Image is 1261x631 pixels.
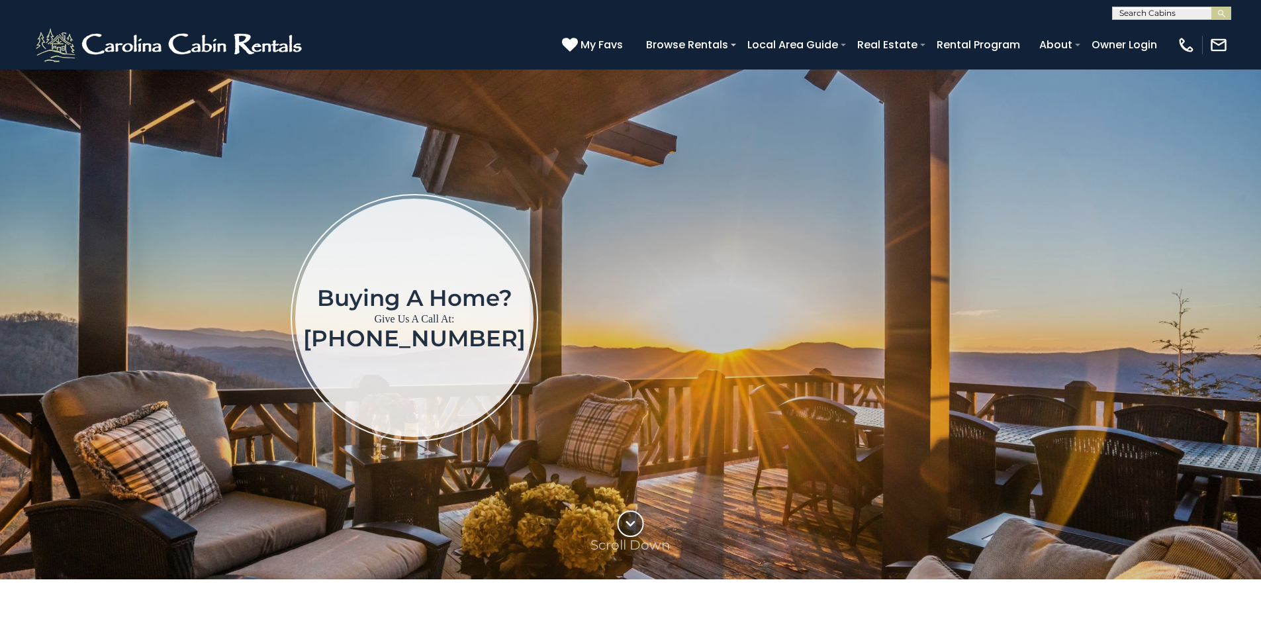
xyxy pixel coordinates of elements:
a: Browse Rentals [639,33,735,56]
img: mail-regular-white.png [1209,36,1228,54]
a: Local Area Guide [741,33,845,56]
a: Owner Login [1085,33,1164,56]
a: Real Estate [851,33,924,56]
h1: Buying a home? [303,286,526,310]
p: Give Us A Call At: [303,310,526,328]
a: My Favs [562,36,626,54]
iframe: New Contact Form [751,139,1184,496]
a: Rental Program [930,33,1027,56]
img: phone-regular-white.png [1177,36,1195,54]
p: Scroll Down [590,537,671,553]
span: My Favs [581,36,623,53]
a: About [1033,33,1079,56]
img: White-1-2.png [33,25,308,65]
a: [PHONE_NUMBER] [303,324,526,352]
